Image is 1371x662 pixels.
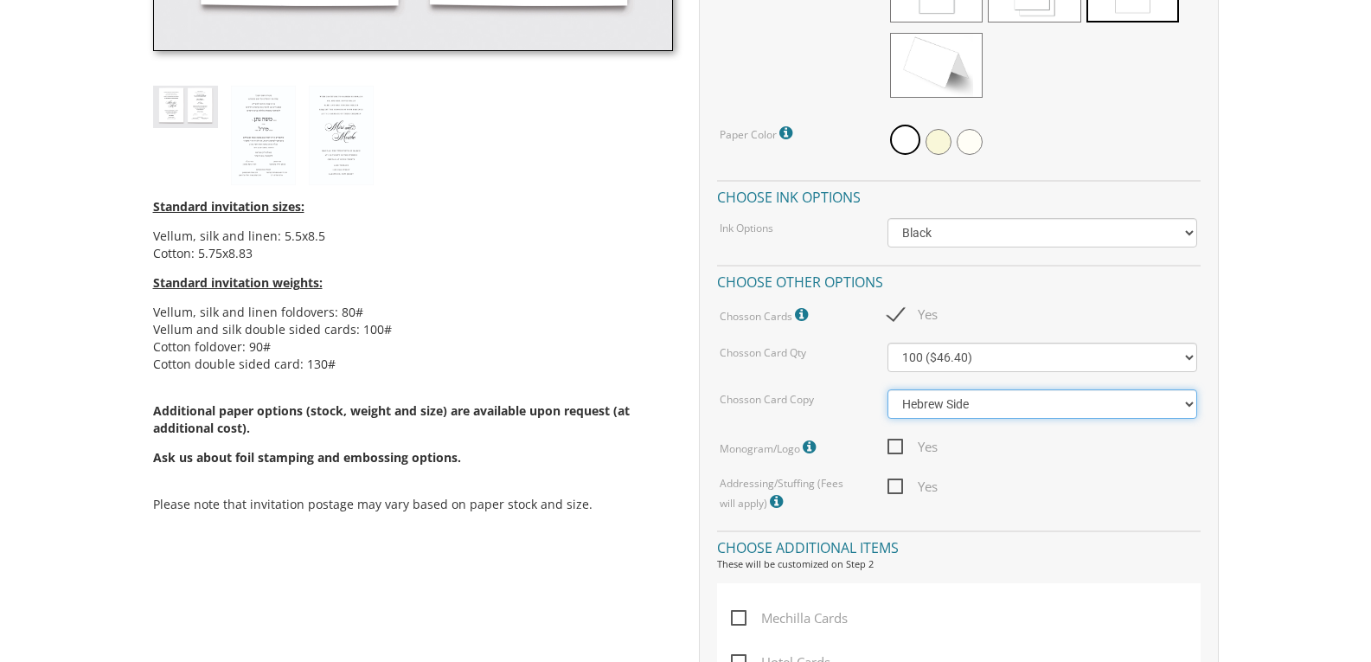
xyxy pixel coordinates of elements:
label: Ink Options [720,221,773,235]
div: These will be customized on Step 2 [717,557,1201,571]
li: Cotton double sided card: 130# [153,356,673,373]
li: Vellum, silk and linen foldovers: 80# [153,304,673,321]
h4: Choose other options [717,265,1201,295]
span: Yes [887,476,938,498]
span: Standard invitation weights: [153,274,323,291]
img: style1_thumb2.jpg [153,86,218,128]
span: Standard invitation sizes: [153,198,304,215]
label: Chosson Cards [720,304,812,326]
span: Mechilla Cards [731,607,848,629]
img: style1_heb.jpg [231,86,296,186]
div: Please note that invitation postage may vary based on paper stock and size. [153,185,673,530]
li: Vellum and silk double sided cards: 100# [153,321,673,338]
label: Chosson Card Copy [720,392,814,407]
span: Yes [887,304,938,325]
span: Yes [887,436,938,458]
span: Ask us about foil stamping and embossing options. [153,449,461,466]
h4: Choose additional items [717,530,1201,561]
span: Additional paper options (stock, weight and size) are available upon request (at additional cost). [153,402,673,466]
li: Cotton: 5.75x8.83 [153,245,673,262]
li: Vellum, silk and linen: 5.5x8.5 [153,228,673,245]
img: style1_eng.jpg [309,86,374,186]
label: Chosson Card Qty [720,345,806,360]
li: Cotton foldover: 90# [153,338,673,356]
label: Paper Color [720,122,797,145]
label: Monogram/Logo [720,436,820,459]
label: Addressing/Stuffing (Fees will apply) [720,476,862,513]
h4: Choose ink options [717,180,1201,210]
